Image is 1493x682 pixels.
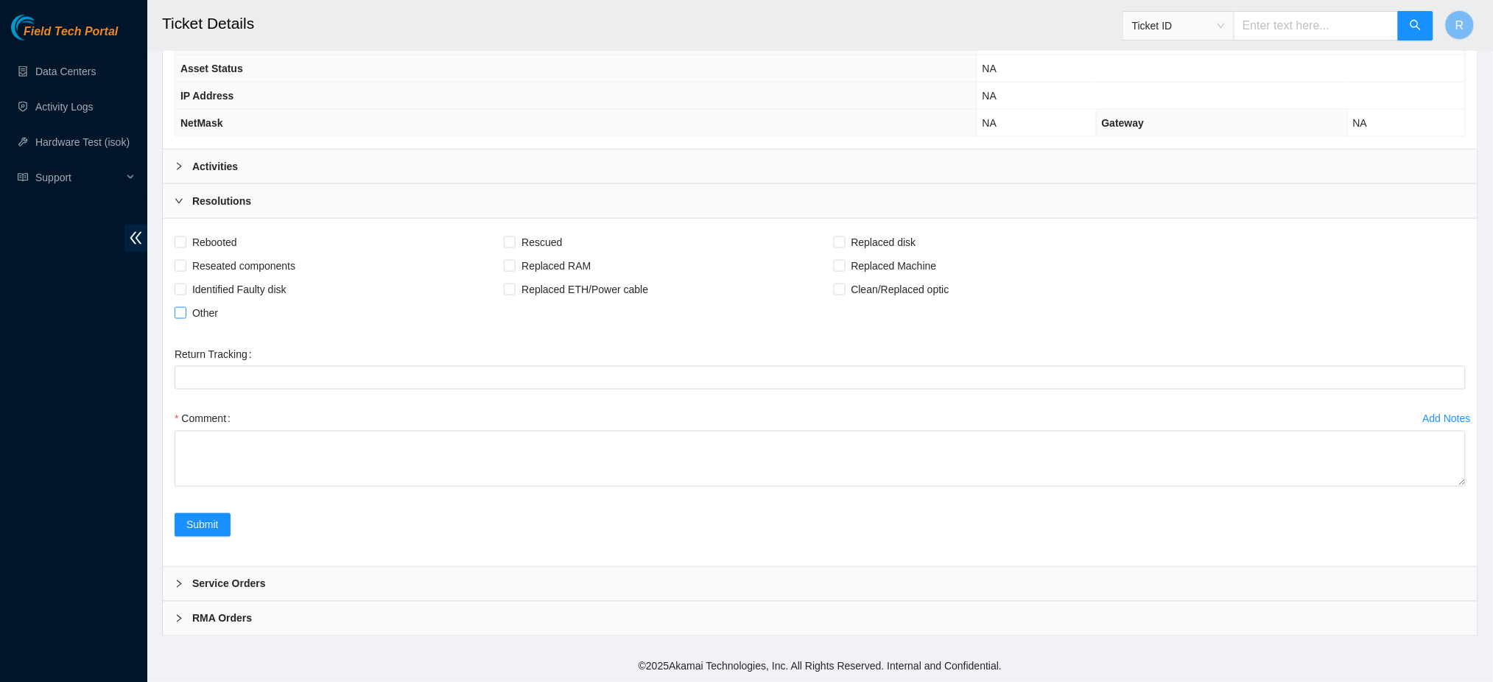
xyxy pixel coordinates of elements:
[175,580,183,588] span: right
[175,431,1466,487] textarea: Comment
[180,90,233,102] span: IP Address
[983,90,997,102] span: NA
[35,66,96,77] a: Data Centers
[18,172,28,183] span: read
[175,197,183,205] span: right
[175,614,183,623] span: right
[186,278,292,301] span: Identified Faulty disk
[180,117,223,129] span: NetMask
[846,231,922,254] span: Replaced disk
[147,651,1493,682] footer: © 2025 Akamai Technologies, Inc. All Rights Reserved. Internal and Confidential.
[186,231,243,254] span: Rebooted
[516,278,654,301] span: Replaced ETH/Power cable
[163,602,1478,636] div: RMA Orders
[163,184,1478,218] div: Resolutions
[846,278,955,301] span: Clean/Replaced optic
[1398,11,1433,41] button: search
[35,101,94,113] a: Activity Logs
[175,342,258,366] label: Return Tracking
[1410,19,1422,33] span: search
[1422,407,1472,431] button: Add Notes
[175,513,231,537] button: Submit
[983,63,997,74] span: NA
[35,163,122,192] span: Support
[35,136,130,148] a: Hardware Test (isok)
[124,225,147,252] span: double-left
[11,27,118,46] a: Akamai TechnologiesField Tech Portal
[175,366,1466,390] input: Return Tracking
[1353,117,1367,129] span: NA
[1423,414,1471,424] div: Add Notes
[163,150,1478,183] div: Activities
[1455,16,1464,35] span: R
[186,254,301,278] span: Reseated components
[1102,117,1145,129] span: Gateway
[11,15,74,41] img: Akamai Technologies
[175,407,236,431] label: Comment
[192,576,266,592] b: Service Orders
[175,162,183,171] span: right
[846,254,943,278] span: Replaced Machine
[1445,10,1475,40] button: R
[516,254,597,278] span: Replaced RAM
[186,517,219,533] span: Submit
[1132,15,1225,37] span: Ticket ID
[516,231,568,254] span: Rescued
[192,193,251,209] b: Resolutions
[192,158,238,175] b: Activities
[180,63,243,74] span: Asset Status
[1234,11,1399,41] input: Enter text here...
[186,301,224,325] span: Other
[983,117,997,129] span: NA
[192,611,252,627] b: RMA Orders
[24,25,118,39] span: Field Tech Portal
[163,567,1478,601] div: Service Orders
